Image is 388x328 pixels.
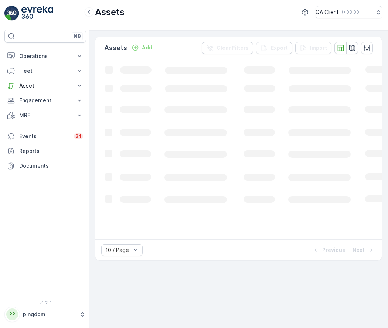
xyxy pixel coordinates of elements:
[19,162,83,170] p: Documents
[19,147,83,155] p: Reports
[4,158,86,173] a: Documents
[4,78,86,93] button: Asset
[129,43,155,52] button: Add
[4,93,86,108] button: Engagement
[322,246,345,254] p: Previous
[23,311,76,318] p: pingdom
[342,9,361,15] p: ( +03:00 )
[295,42,331,54] button: Import
[19,52,71,60] p: Operations
[271,44,288,52] p: Export
[316,6,382,18] button: QA Client(+03:00)
[353,246,365,254] p: Next
[19,82,71,89] p: Asset
[4,144,86,158] a: Reports
[311,246,346,254] button: Previous
[316,8,339,16] p: QA Client
[19,133,69,140] p: Events
[4,129,86,144] a: Events34
[21,6,53,21] img: logo_light-DOdMpM7g.png
[4,64,86,78] button: Fleet
[4,108,86,123] button: MRF
[4,307,86,322] button: PPpingdom
[19,97,71,104] p: Engagement
[256,42,292,54] button: Export
[4,301,86,305] span: v 1.51.1
[202,42,253,54] button: Clear Filters
[4,49,86,64] button: Operations
[74,33,81,39] p: ⌘B
[19,67,71,75] p: Fleet
[104,43,127,53] p: Assets
[217,44,249,52] p: Clear Filters
[142,44,152,51] p: Add
[310,44,327,52] p: Import
[75,133,82,139] p: 34
[352,246,376,254] button: Next
[4,6,19,21] img: logo
[6,308,18,320] div: PP
[95,6,125,18] p: Assets
[19,112,71,119] p: MRF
